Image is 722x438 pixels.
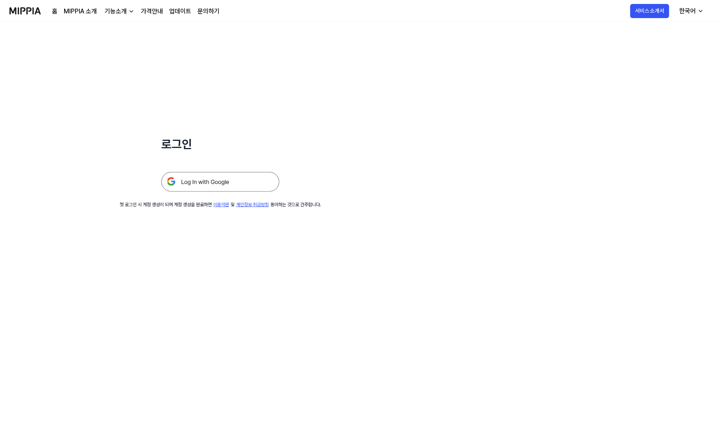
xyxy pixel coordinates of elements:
[213,202,229,207] a: 이용약관
[52,7,57,16] a: 홈
[236,202,269,207] a: 개인정보 취급방침
[120,201,321,208] div: 첫 로그인 시 계정 생성이 되며 계정 생성을 완료하면 및 동의하는 것으로 간주합니다.
[673,3,709,19] button: 한국어
[103,7,135,16] button: 기능소개
[169,7,191,16] a: 업데이트
[198,7,220,16] a: 문의하기
[128,8,135,15] img: down
[161,172,279,192] img: 구글 로그인 버튼
[103,7,128,16] div: 기능소개
[141,7,163,16] a: 가격안내
[64,7,97,16] a: MIPPIA 소개
[678,6,698,16] div: 한국어
[630,4,669,18] button: 서비스 소개서
[161,135,279,153] h1: 로그인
